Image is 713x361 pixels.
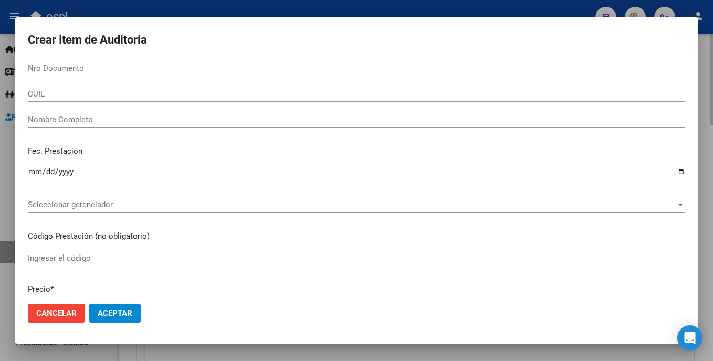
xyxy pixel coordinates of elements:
[28,145,685,157] p: Fec. Prestación
[36,309,77,318] span: Cancelar
[28,30,685,50] h2: Crear Item de Auditoria
[89,304,141,323] button: Aceptar
[677,325,702,351] div: Open Intercom Messenger
[28,283,685,295] p: Precio
[28,200,676,209] span: Seleccionar gerenciador
[28,230,685,242] p: Código Prestación (no obligatorio)
[98,309,132,318] span: Aceptar
[28,304,85,323] button: Cancelar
